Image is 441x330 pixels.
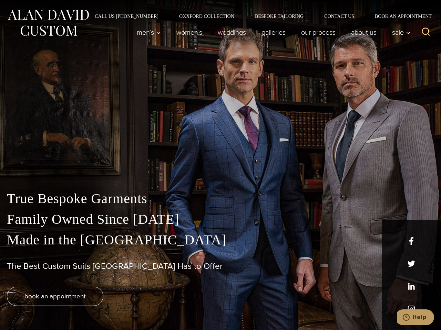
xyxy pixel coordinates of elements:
[7,261,434,271] h1: The Best Custom Suits [GEOGRAPHIC_DATA] Has to Offer
[129,25,414,39] nav: Primary Navigation
[397,309,434,327] iframe: Opens a widget where you can chat to one of our agents
[169,14,245,19] a: Oxxford Collection
[245,14,314,19] a: Bespoke Tailoring
[7,287,103,306] a: book an appointment
[294,25,343,39] a: Our Process
[84,14,434,19] nav: Secondary Navigation
[84,14,169,19] a: Call Us [PHONE_NUMBER]
[418,24,434,41] button: View Search Form
[24,291,86,301] span: book an appointment
[365,14,434,19] a: Book an Appointment
[210,25,254,39] a: weddings
[129,25,169,39] button: Men’s sub menu toggle
[314,14,365,19] a: Contact Us
[169,25,210,39] a: Women’s
[254,25,294,39] a: Galleries
[343,25,384,39] a: About Us
[7,188,434,250] p: True Bespoke Garments Family Owned Since [DATE] Made in the [GEOGRAPHIC_DATA]
[384,25,414,39] button: Sale sub menu toggle
[7,8,90,38] img: Alan David Custom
